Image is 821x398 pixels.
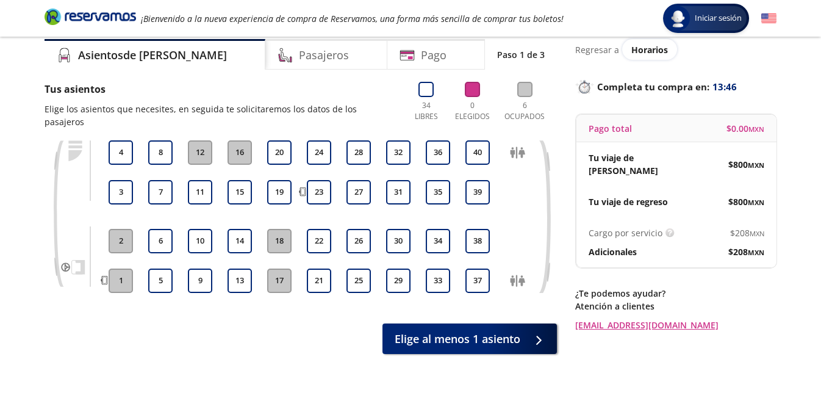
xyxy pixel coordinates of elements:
[465,180,490,204] button: 39
[109,180,133,204] button: 3
[748,125,764,134] small: MXN
[728,158,764,171] span: $ 800
[426,180,450,204] button: 35
[465,140,490,165] button: 40
[575,39,776,60] div: Regresar a ver horarios
[575,300,776,313] p: Atención a clientes
[148,140,173,165] button: 8
[228,229,252,253] button: 14
[589,195,668,208] p: Tu viaje de regreso
[299,47,349,63] h4: Pasajeros
[728,245,764,258] span: $ 208
[267,229,292,253] button: 18
[426,229,450,253] button: 34
[452,100,493,122] p: 0 Elegidos
[346,269,371,293] button: 25
[730,226,764,239] span: $ 208
[395,331,520,347] span: Elige al menos 1 asiento
[761,11,776,26] button: English
[188,269,212,293] button: 9
[426,140,450,165] button: 36
[45,103,397,128] p: Elige los asientos que necesites, en seguida te solicitaremos los datos de los pasajeros
[228,180,252,204] button: 15
[188,180,212,204] button: 11
[45,7,136,29] a: Brand Logo
[346,229,371,253] button: 26
[228,140,252,165] button: 16
[426,269,450,293] button: 33
[712,80,737,94] span: 13:46
[148,229,173,253] button: 6
[728,195,764,208] span: $ 800
[726,122,764,135] span: $ 0.00
[109,140,133,165] button: 4
[575,43,619,56] p: Regresar a
[690,12,747,24] span: Iniciar sesión
[748,161,764,170] small: MXN
[748,248,764,257] small: MXN
[307,269,331,293] button: 21
[267,180,292,204] button: 19
[382,324,557,354] button: Elige al menos 1 asiento
[307,140,331,165] button: 24
[421,47,446,63] h4: Pago
[575,78,776,95] p: Completa tu compra en :
[575,319,776,331] a: [EMAIL_ADDRESS][DOMAIN_NAME]
[307,229,331,253] button: 22
[386,269,411,293] button: 29
[109,269,133,293] button: 1
[465,269,490,293] button: 37
[748,198,764,207] small: MXN
[589,151,676,177] p: Tu viaje de [PERSON_NAME]
[188,229,212,253] button: 10
[346,140,371,165] button: 28
[109,229,133,253] button: 2
[386,229,411,253] button: 30
[148,269,173,293] button: 5
[45,82,397,96] p: Tus asientos
[45,7,136,26] i: Brand Logo
[589,245,637,258] p: Adicionales
[386,140,411,165] button: 32
[575,287,776,300] p: ¿Te podemos ayudar?
[228,269,252,293] button: 13
[589,226,662,239] p: Cargo por servicio
[631,44,668,56] span: Horarios
[307,180,331,204] button: 23
[188,140,212,165] button: 12
[267,269,292,293] button: 17
[141,13,564,24] em: ¡Bienvenido a la nueva experiencia de compra de Reservamos, una forma más sencilla de comprar tus...
[78,47,227,63] h4: Asientos de [PERSON_NAME]
[267,140,292,165] button: 20
[465,229,490,253] button: 38
[589,122,632,135] p: Pago total
[346,180,371,204] button: 27
[386,180,411,204] button: 31
[409,100,443,122] p: 34 Libres
[750,229,764,238] small: MXN
[148,180,173,204] button: 7
[497,48,545,61] p: Paso 1 de 3
[501,100,548,122] p: 6 Ocupados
